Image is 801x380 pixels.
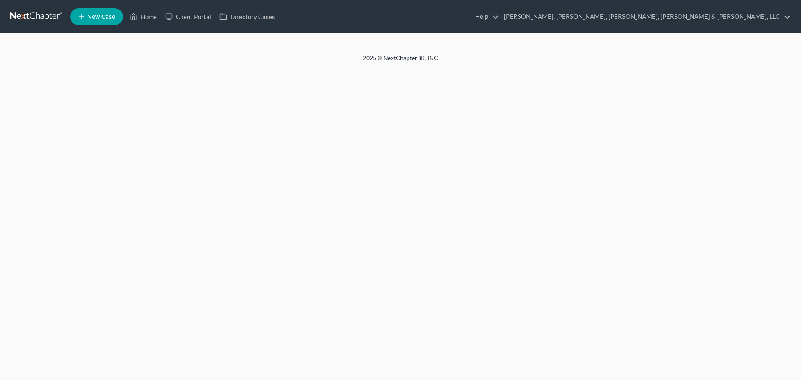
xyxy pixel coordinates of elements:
[215,9,279,24] a: Directory Cases
[126,9,161,24] a: Home
[471,9,499,24] a: Help
[500,9,791,24] a: [PERSON_NAME], [PERSON_NAME], [PERSON_NAME], [PERSON_NAME] & [PERSON_NAME], LLC
[161,9,215,24] a: Client Portal
[163,54,638,69] div: 2025 © NextChapterBK, INC
[70,8,123,25] new-legal-case-button: New Case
